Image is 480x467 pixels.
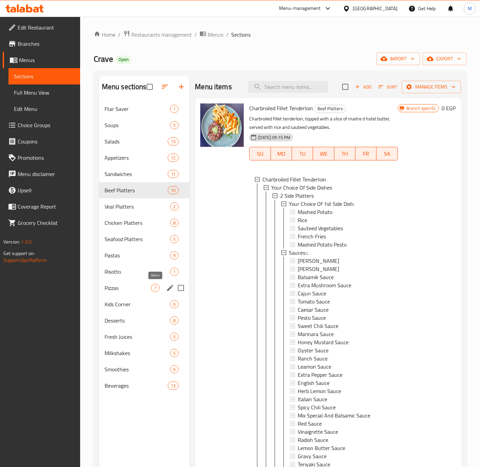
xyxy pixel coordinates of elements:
[315,105,346,113] span: Beef Platters
[442,103,456,113] h6: 0 EGP
[18,202,75,211] span: Coverage Report
[105,235,170,243] span: Seafood Platters
[105,251,170,259] span: Pastas
[94,51,113,66] span: Crave
[170,317,178,324] span: 8
[376,147,398,160] button: SA
[298,420,322,428] span: Red Sauce
[3,237,20,246] span: Version:
[3,52,80,68] a: Menus
[170,350,178,356] span: 5
[376,53,420,65] button: import
[252,149,268,159] span: SU
[18,137,75,145] span: Coupons
[99,98,190,396] nav: Menu sections
[170,366,178,373] span: 6
[298,265,339,273] span: [PERSON_NAME]
[3,249,35,258] span: Get support on:
[170,251,179,259] div: items
[3,166,80,182] a: Menu disclaimer
[3,256,47,265] a: Support.OpsPlatform
[131,31,192,39] span: Restaurants management
[170,122,178,129] span: 5
[8,101,80,117] a: Edit Menu
[99,215,190,231] div: Chicken Platters8
[105,202,170,211] span: Veal Platters
[99,133,190,150] div: Salads13
[168,383,178,389] span: 13
[18,121,75,129] span: Choice Groups
[170,365,179,373] div: items
[3,19,80,36] a: Edit Restaurant
[379,83,397,91] span: Sort
[18,154,75,162] span: Promotions
[168,154,179,162] div: items
[249,147,271,160] button: SU
[99,361,190,377] div: Smoothies6
[168,382,179,390] div: items
[195,82,232,92] h2: Menu items
[292,147,313,160] button: TU
[105,137,168,145] span: Salads
[102,82,147,92] h2: Menu sections
[298,363,331,371] span: Leamon Sauce
[168,186,179,194] div: items
[105,219,170,227] span: Chicken Platters
[123,30,192,39] a: Restaurants management
[298,444,345,452] span: Lemon Butter Sauce
[249,115,398,132] p: Charbroiled fillet tenderloin, topped with a slice of maitre d hotel butter, served with rice and...
[280,192,314,200] span: 2 Side Platters
[173,79,189,95] button: Add section
[105,365,170,373] div: Smoothies
[200,103,244,147] img: Charbroiled Fillet Tenderloin
[105,268,170,276] span: Risotto
[334,147,355,160] button: TH
[105,300,170,308] span: Kids Corner
[170,334,178,340] span: 5
[255,134,293,141] span: [DATE] 09:15 PM
[168,138,178,145] span: 13
[105,170,168,178] span: Sandwiches
[271,183,332,192] span: Your Choice Of Side Dishes
[118,31,121,39] li: /
[99,166,190,182] div: Sandwiches11
[195,31,197,39] li: /
[231,31,251,39] span: Sections
[105,121,170,129] span: Soups
[298,411,370,420] span: Mix Special And Balsamic Sauce
[208,31,223,39] span: Menus
[116,56,131,64] div: Open
[298,354,328,363] span: Ranch Sauce
[99,345,190,361] div: Milkshakes5
[352,82,374,92] span: Add item
[94,30,466,39] nav: breadcrumb
[170,203,178,210] span: 2
[105,316,170,325] div: Desserts
[355,147,376,160] button: FR
[353,5,398,12] div: [GEOGRAPHIC_DATA]
[298,273,334,281] span: Balsamik Sauce
[298,428,338,436] span: Vinaigrette Sauce
[21,237,32,246] span: 1.0.0
[99,296,190,312] div: Kids Corner6
[262,175,326,183] span: Charbroiled Fillet Tenderloin
[99,150,190,166] div: Appetizers12
[404,105,439,112] span: Branch specific
[358,149,374,159] span: FR
[407,83,456,91] span: Manage items
[249,103,313,113] span: Charbroiled Fillet Tenderloin
[298,338,349,346] span: Honey Mustard Sauce
[14,105,75,113] span: Edit Menu
[170,236,178,242] span: 5
[18,40,75,48] span: Branches
[18,170,75,178] span: Menu disclaimer
[99,264,190,280] div: Risotto1
[298,395,327,403] span: Italian Sauce
[337,149,353,159] span: TH
[99,280,190,296] div: Pizzas7edit
[170,300,179,308] div: items
[298,240,347,249] span: Mashed Potato Pesto
[105,284,151,292] div: Pizzas
[8,68,80,84] a: Sections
